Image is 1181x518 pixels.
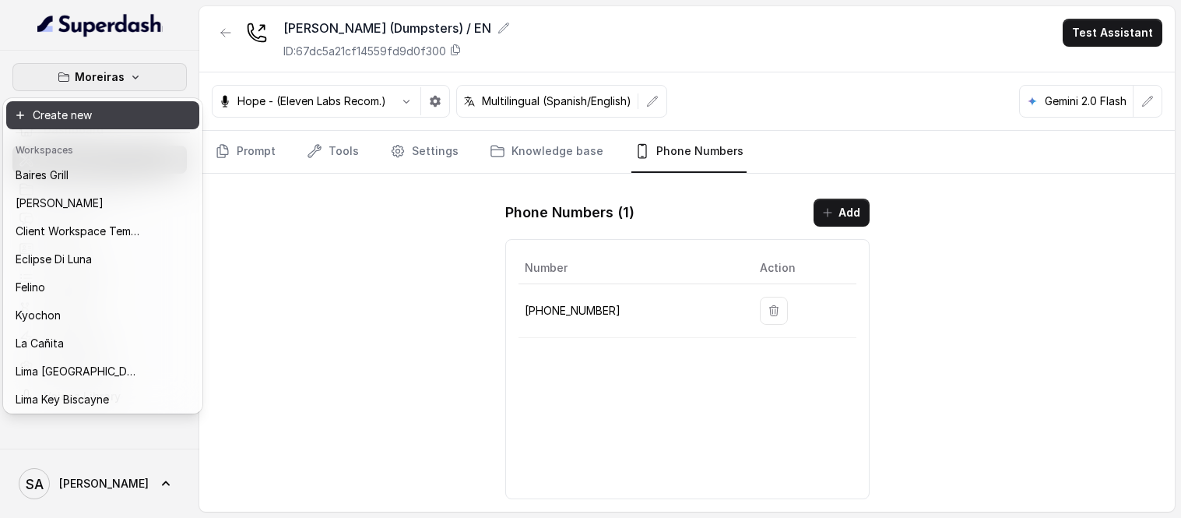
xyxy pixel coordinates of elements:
[16,278,45,297] p: Felino
[16,390,109,409] p: Lima Key Biscayne
[16,306,61,325] p: Kyochon
[6,136,199,161] header: Workspaces
[6,101,199,129] button: Create new
[75,68,125,86] p: Moreiras
[16,250,92,269] p: Eclipse Di Luna
[16,334,64,353] p: La Cañita
[16,166,69,185] p: Baires Grill
[16,222,140,241] p: Client Workspace Template
[3,98,202,414] div: Moreiras
[16,194,104,213] p: [PERSON_NAME]
[12,63,187,91] button: Moreiras
[16,362,140,381] p: Lima [GEOGRAPHIC_DATA]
